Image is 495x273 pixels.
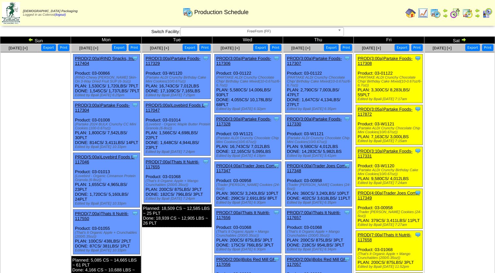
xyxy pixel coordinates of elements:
[287,136,352,144] div: (Partake ALDI Crunchy Chocolate Chip Mini Cookies(10/0.67oz))
[482,44,493,51] button: Print
[142,204,212,227] div: Planned: 18,509 CS ~ 12,585 LBS ~ 25 PLT Done: 18,939 CS ~ 12,905 LBS ~ 26 PLT
[146,103,206,113] a: PROD(5:00a)Lovebird Foods L-117047
[183,27,335,35] span: FreeFrom (FF)
[344,55,350,62] img: Tooltip
[28,37,33,42] img: arrowleft.gif
[75,211,129,221] a: PROD(7:00a)Thats It Nutriti-117550
[430,8,441,18] img: calendarprod.gif
[216,257,277,267] a: PROD(2:00p)Bobs Red Mill GF-117056
[41,44,56,51] button: Export
[146,76,210,83] div: (Partake ALDI Crunchy Birthday Cake Mini Cookies(10/0.67oz))
[216,210,270,220] a: PROD(7:00a)Thats It Nutriti-117656
[144,101,211,156] div: Product: 03-01014 PLAN: 1,566CS / 4,698LBS / 22PLT DONE: 1,648CS / 4,944LBS / 23PLT
[285,115,352,160] div: Product: 03-W1121 PLAN: 9,580CS / 4,012LBS DONE: 14,283CS / 5,982LBS
[285,162,352,207] div: Product: 03-00958 PLAN: 360CS / 3,240LBS / 10PLT DONE: 402CS / 3,618LBS / 11PLT
[358,232,411,242] a: PROD(7:00a)Thats It Nutriti-117658
[287,230,352,238] div: (That's It Organic Apple + Mango Crunchables (200/0.35oz))
[341,44,352,51] button: Print
[358,97,422,101] div: Edited by Bpali [DATE] 7:17am
[75,155,135,164] a: PROD(5:00a)Lovebird Foods L-117046
[358,56,413,66] a: PROD(3:00a)Partake Foods-117308
[273,162,280,169] img: Tooltip
[358,252,422,260] div: (That's It Organic Apple + Mango Crunchables (200/0.35oz))
[75,248,140,252] div: Edited by Bpali [DATE] 10:33pm
[150,46,169,50] a: [DATE] [+]
[23,9,78,17] span: Logged in as Colerost
[55,13,66,17] a: (logout)
[132,102,138,108] img: Tooltip
[358,76,422,87] div: (PARTAKE ALDI Crunchy Chocolate Chip/ Birthday Cake Mixed(10-0.67oz/6-6.7oz))
[450,8,460,18] img: calendarblend.gif
[0,37,71,44] td: Sun
[411,44,423,51] button: Print
[356,105,423,145] div: Product: 03-W1121 PLAN: 7,163CS / 3,000LBS
[287,183,352,191] div: (Trader [PERSON_NAME] Cookies (24-6oz))
[132,210,138,217] img: Tooltip
[216,107,281,111] div: Edited by Bpali [DATE] 6:32pm
[203,55,209,62] img: Tooltip
[2,2,20,24] img: zoroco-logo-small.webp
[216,154,281,158] div: Edited by Bpali [DATE] 4:19pm
[358,223,422,227] div: Edited by Bpali [DATE] 7:27am
[273,256,280,263] img: Tooltip
[215,54,281,113] div: Product: 03-01122 PLAN: 5,580CS / 14,006LBS / 93PLT DONE: 4,055CS / 10,178LBS / 68PLT
[112,44,127,51] button: Export
[216,117,271,126] a: PROD(3:00a)Partake Foods-117328
[75,202,140,206] div: Edited by Bpali [DATE] 10:33pm
[216,247,281,251] div: Edited by Bpali [DATE] 6:30pm
[23,9,78,13] span: [DEMOGRAPHIC_DATA] Packaging
[183,44,197,51] button: Export
[287,117,342,126] a: PROD(3:00a)Partake Foods-117330
[203,102,209,108] img: Tooltip
[285,209,352,253] div: Product: 03-01068 PLAN: 200CS / 875LBS / 3PLT DONE: 218CS / 954LBS / 3PLT
[287,107,352,111] div: Edited by Bpali [DATE] 6:35pm
[344,116,350,122] img: Tooltip
[221,46,239,50] span: [DATE] [+]
[358,181,422,185] div: Edited by Bpali [DATE] 7:24am
[215,209,281,253] div: Product: 03-01068 PLAN: 200CS / 875LBS / 3PLT DONE: 175CS / 766LBS / 3PLT
[73,153,140,208] div: Product: 03-01013 PLAN: 1,655CS / 4,965LBS / 23PLT DONE: 1,720CS / 5,160LBS / 24PLT
[443,13,448,18] img: arrowright.gif
[215,115,281,160] div: Product: 03-W1121 PLAN: 16,743CS / 7,012LBS DONE: 12,165CS / 5,095LBS
[215,162,281,207] div: Product: 03-00958 PLAN: 360CS / 3,240LBS / 10PLT DONE: 299CS / 2,691LBS / 8PLT
[287,201,352,205] div: Edited by Bpali [DATE] 6:35pm
[273,116,280,122] img: Tooltip
[216,183,281,191] div: (Trader [PERSON_NAME] Cookies (24-6oz))
[291,46,310,50] a: [DATE] [+]
[75,93,140,97] div: Edited by Bpali [DATE] 6:25pm
[75,145,140,149] div: Edited by Bpali [DATE] 10:33pm
[253,44,268,51] button: Export
[142,37,212,44] td: Tue
[270,44,281,51] button: Print
[73,54,140,99] div: Product: 03-00866 PLAN: 1,530CS / 1,720LBS / 7PLT DONE: 1,545CS / 1,737LBS / 7PLT
[356,189,423,229] div: Product: 03-00958 PLAN: 379CS / 3,411LBS / 11PLT
[395,44,409,51] button: Export
[132,154,138,160] img: Tooltip
[73,101,140,151] div: Product: 03-01008 PLAN: 1,800CS / 7,542LBS / 30PLT DONE: 814CS / 3,411LBS / 14PLT
[418,8,428,18] img: line_graph.gif
[356,231,423,271] div: Product: 03-01068 PLAN: 200CS / 875LBS / 3PLT
[358,107,413,117] a: PROD(3:05a)Partake Foods-117872
[405,8,416,18] img: home.gif
[415,231,421,238] img: Tooltip
[482,8,492,18] img: calendarcustomer.gif
[354,37,424,44] td: Fri
[212,37,283,44] td: Wed
[273,209,280,216] img: Tooltip
[146,179,210,187] div: (That's It Organic Apple + Mango Crunchables (200/0.35oz))
[9,46,27,50] span: [DATE] [+]
[75,122,140,130] div: (Partake 2024 BULK Crunchy CC Mini Cookies (100-0.67oz))
[203,158,209,165] img: Tooltip
[433,46,451,50] a: [DATE] [+]
[183,7,193,17] img: calendarprod.gif
[216,56,271,66] a: PROD(3:00a)Partake Foods-117306
[344,162,350,169] img: Tooltip
[358,210,422,218] div: (Trader [PERSON_NAME] Cookies (24-6oz))
[362,46,381,50] a: [DATE] [+]
[358,168,422,176] div: (Partake ALDI Crunchy Birthday Cake Mini Cookies(10/0.67oz))
[216,163,278,173] a: PROD(4:00a)Trader Joes Comp-117347
[287,56,342,66] a: PROD(3:00a)Partake Foods-117307
[144,158,211,203] div: Product: 03-01068 PLAN: 200CS / 875LBS / 3PLT DONE: 182CS / 796LBS / 3PLT
[146,122,210,130] div: (Lovebird - Organic Maple Butter Protein Granola (6-8oz))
